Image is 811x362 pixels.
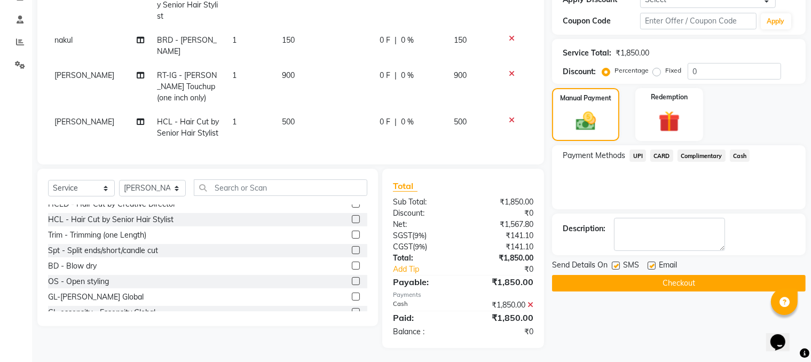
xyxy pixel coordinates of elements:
span: 0 F [380,116,390,128]
span: Send Details On [552,259,608,273]
label: Manual Payment [560,93,611,103]
span: [PERSON_NAME] [54,70,114,80]
div: Description: [563,223,605,234]
div: Net: [385,219,463,230]
div: Balance : [385,326,463,337]
a: Add Tip [385,264,476,275]
div: GL-[PERSON_NAME] Global [48,292,144,303]
span: 9% [415,242,425,251]
span: 0 % [401,35,414,46]
span: HCL - Hair Cut by Senior Hair Stylist [157,117,219,138]
div: HCL - Hair Cut by Senior Hair Stylist [48,214,174,225]
span: | [395,70,397,81]
label: Percentage [615,66,649,75]
iframe: chat widget [766,319,800,351]
input: Enter Offer / Coupon Code [640,13,756,29]
div: ₹1,850.00 [463,253,542,264]
span: 0 % [401,70,414,81]
div: ₹1,850.00 [463,311,542,324]
div: Cash [385,300,463,311]
span: Complimentary [678,149,726,162]
span: | [395,116,397,128]
div: Paid: [385,311,463,324]
span: Total [393,180,418,192]
div: Discount: [563,66,596,77]
span: 9% [414,231,424,240]
span: BRD - [PERSON_NAME] [157,35,217,56]
span: 500 [282,117,295,127]
span: 900 [282,70,295,80]
div: OS - Open styling [48,276,109,287]
span: 1 [232,35,237,45]
div: ₹1,850.00 [463,196,542,208]
span: SGST [393,231,412,240]
span: 0 F [380,70,390,81]
div: ₹1,850.00 [463,300,542,311]
span: 150 [282,35,295,45]
div: ₹1,567.80 [463,219,542,230]
label: Redemption [651,92,688,102]
span: RT-IG - [PERSON_NAME] Touchup(one inch only) [157,70,217,103]
span: SMS [623,259,639,273]
div: Sub Total: [385,196,463,208]
span: Cash [730,149,750,162]
input: Search or Scan [194,179,367,196]
div: BD - Blow dry [48,261,97,272]
div: HCLD - Hair Cut by Creative Director [48,199,176,210]
span: 500 [454,117,467,127]
span: CGST [393,242,413,251]
span: 1 [232,70,237,80]
label: Fixed [665,66,681,75]
div: ₹141.10 [463,230,542,241]
span: 150 [454,35,467,45]
button: Checkout [552,275,806,292]
span: CARD [650,149,673,162]
div: Payments [393,290,533,300]
span: UPI [629,149,646,162]
div: Payable: [385,276,463,288]
button: Apply [761,13,791,29]
div: Total: [385,253,463,264]
img: _cash.svg [570,109,603,133]
div: Discount: [385,208,463,219]
img: _gift.svg [652,108,687,135]
div: ₹0 [463,208,542,219]
div: ( ) [385,241,463,253]
span: [PERSON_NAME] [54,117,114,127]
span: 900 [454,70,467,80]
div: Spt - Split ends/short/candle cut [48,245,158,256]
div: Service Total: [563,48,611,59]
div: ₹0 [463,326,542,337]
div: Coupon Code [563,15,640,27]
div: ₹1,850.00 [616,48,649,59]
div: ₹0 [476,264,541,275]
div: ₹1,850.00 [463,276,542,288]
span: Payment Methods [563,150,625,161]
span: 1 [232,117,237,127]
div: ₹141.10 [463,241,542,253]
span: 0 F [380,35,390,46]
span: Email [659,259,677,273]
div: GL-essensity - Essensity Global [48,307,155,318]
span: | [395,35,397,46]
div: Trim - Trimming (one Length) [48,230,146,241]
div: ( ) [385,230,463,241]
span: nakul [54,35,73,45]
span: 0 % [401,116,414,128]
